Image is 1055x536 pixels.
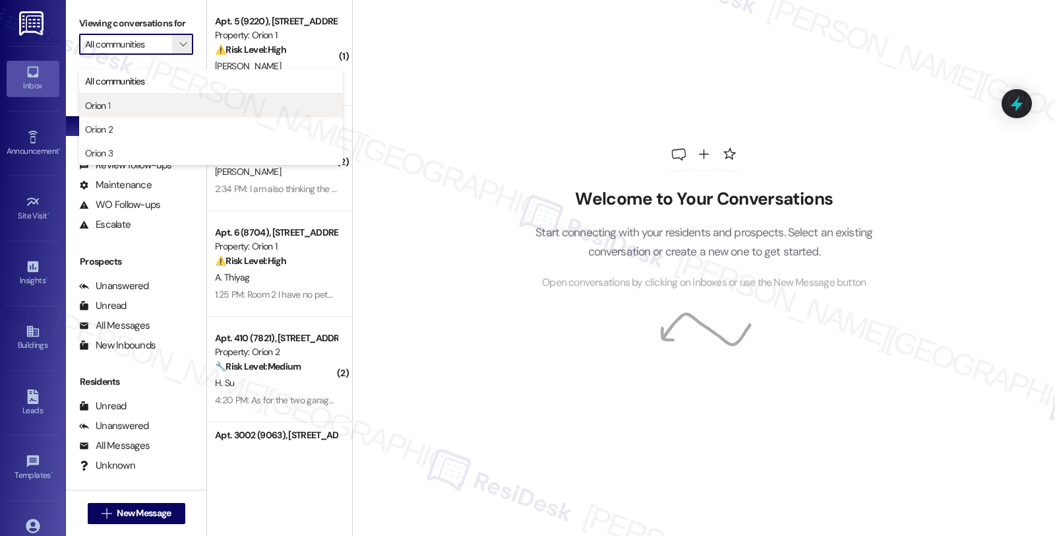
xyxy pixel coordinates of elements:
[215,15,337,28] div: Apt. 5 (9220), [STREET_ADDRESS]
[215,166,281,178] span: [PERSON_NAME]
[45,274,47,283] span: •
[79,13,193,34] label: Viewing conversations for
[19,11,46,36] img: ResiDesk Logo
[215,377,235,389] span: H. Su
[215,288,457,300] div: 1:25 PM: Room 2 I have no pets and you have my full permission
[85,75,145,88] span: All communities
[66,375,206,389] div: Residents
[85,34,172,55] input: All communities
[516,223,893,261] p: Start connecting with your residents and prospects. Select an existing conversation or create a n...
[79,279,149,293] div: Unanswered
[59,145,61,154] span: •
[215,44,286,55] strong: ⚠️ Risk Level: High
[179,39,187,50] i: 
[7,320,59,356] a: Buildings
[79,158,171,172] div: Review follow-ups
[85,99,110,112] span: Orion 1
[516,189,893,210] h2: Welcome to Your Conversations
[215,360,301,372] strong: 🔧 Risk Level: Medium
[7,255,59,291] a: Insights •
[66,75,206,88] div: Prospects + Residents
[215,60,281,72] span: [PERSON_NAME]
[215,226,337,240] div: Apt. 6 (8704), [STREET_ADDRESS]
[79,178,152,192] div: Maintenance
[79,198,160,212] div: WO Follow-ups
[7,61,59,96] a: Inbox
[215,28,337,42] div: Property: Orion 1
[215,428,337,442] div: Apt. 3002 (9063), [STREET_ADDRESS]
[66,255,206,269] div: Prospects
[79,299,127,313] div: Unread
[215,271,250,283] span: A. Thiyag
[88,503,185,524] button: New Message
[7,191,59,226] a: Site Visit •
[79,218,131,232] div: Escalate
[542,275,866,291] span: Open conversations by clicking on inboxes or use the New Message button
[79,399,127,413] div: Unread
[215,240,337,253] div: Property: Orion 1
[85,147,113,160] span: Orion 3
[7,450,59,486] a: Templates •
[85,123,113,136] span: Orion 2
[79,339,156,352] div: New Inbounds
[79,439,150,453] div: All Messages
[47,209,49,218] span: •
[215,345,337,359] div: Property: Orion 2
[79,419,149,433] div: Unanswered
[102,508,111,519] i: 
[215,255,286,267] strong: ⚠️ Risk Level: High
[79,459,135,473] div: Unknown
[215,331,337,345] div: Apt. 410 (7821), [STREET_ADDRESS][PERSON_NAME]
[117,506,171,520] span: New Message
[79,319,150,333] div: All Messages
[51,469,53,478] span: •
[7,385,59,421] a: Leads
